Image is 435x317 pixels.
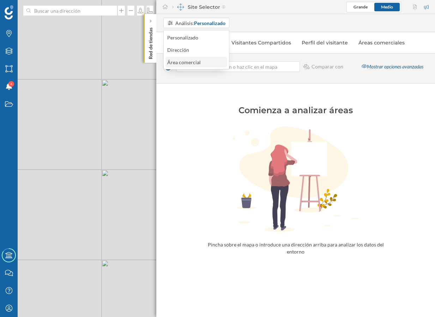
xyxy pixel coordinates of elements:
[10,80,12,87] span: 4
[15,5,40,11] span: Support
[167,59,201,65] div: Área comercial
[354,4,368,10] span: Grande
[147,25,154,59] p: Red de tiendas
[177,4,184,11] img: dashboards-manager.svg
[228,37,295,48] a: Visitantes Compartidos
[167,35,198,41] div: Personalizado
[357,61,428,73] div: Mostrar opciones avanzadas
[312,63,343,70] span: Comparar con
[183,105,409,116] div: Comienza a analizar áreas
[206,241,386,255] div: Pincha sobre el mapa o introduce una dirección arriba para analizar los datos del entorno
[381,4,393,10] span: Medio
[172,4,225,11] div: Site Selector
[175,19,225,27] div: Análisis:
[355,37,408,48] a: Áreas comerciales
[5,5,13,19] img: Geoblink Logo
[194,20,225,26] strong: Personalizado
[167,47,189,53] div: Dirección
[298,37,351,48] a: Perfil del visitante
